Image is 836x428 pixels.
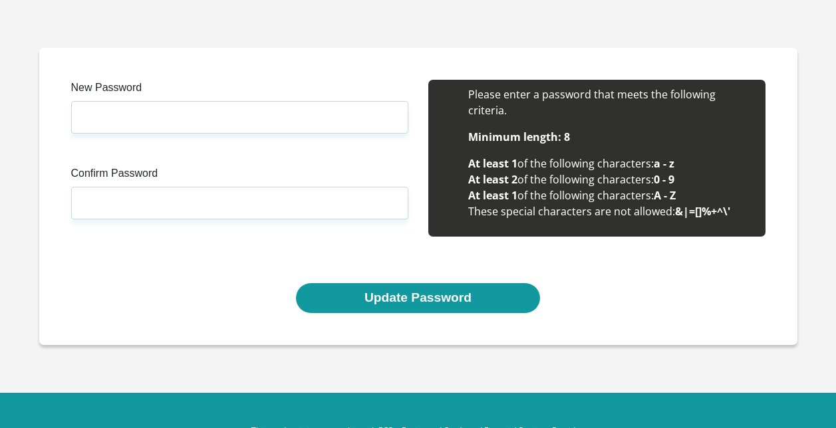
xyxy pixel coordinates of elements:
[468,86,752,118] li: Please enter a password that meets the following criteria.
[468,171,752,187] li: of the following characters:
[71,187,408,219] input: Confirm Password
[468,156,752,171] li: of the following characters:
[71,101,408,134] input: Enter new Password
[468,172,517,187] b: At least 2
[468,156,517,171] b: At least 1
[654,156,674,171] b: a - z
[468,188,517,203] b: At least 1
[71,165,408,187] label: Confirm Password
[654,172,674,187] b: 0 - 9
[468,203,752,219] li: These special characters are not allowed:
[675,204,730,219] b: &|=[]%+^\'
[468,130,570,144] b: Minimum length: 8
[654,188,676,203] b: A - Z
[296,283,540,313] button: Update Password
[468,187,752,203] li: of the following characters:
[71,80,408,101] label: New Password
